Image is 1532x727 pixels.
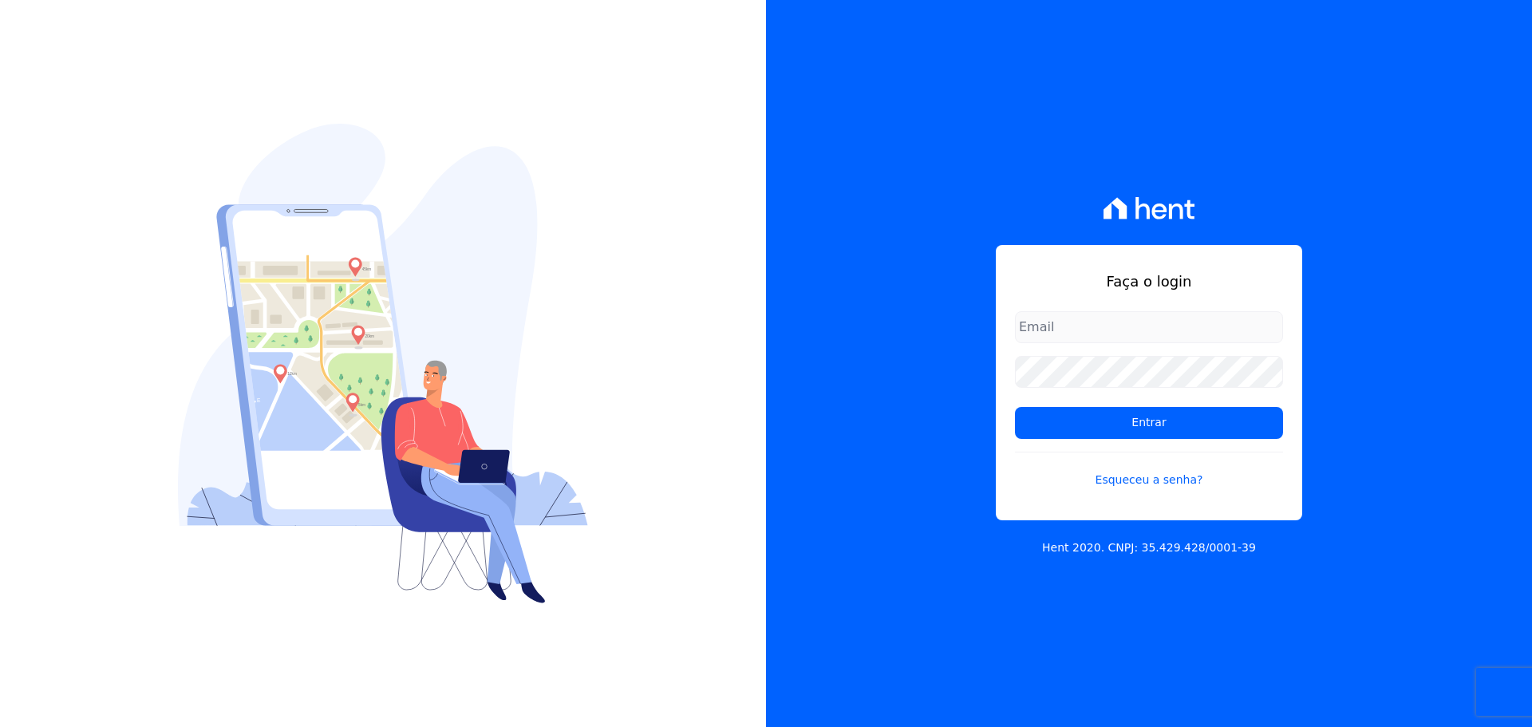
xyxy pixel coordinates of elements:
[178,124,588,603] img: Login
[1015,407,1283,439] input: Entrar
[1015,311,1283,343] input: Email
[1015,452,1283,488] a: Esqueceu a senha?
[1015,271,1283,292] h1: Faça o login
[1042,539,1256,556] p: Hent 2020. CNPJ: 35.429.428/0001-39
